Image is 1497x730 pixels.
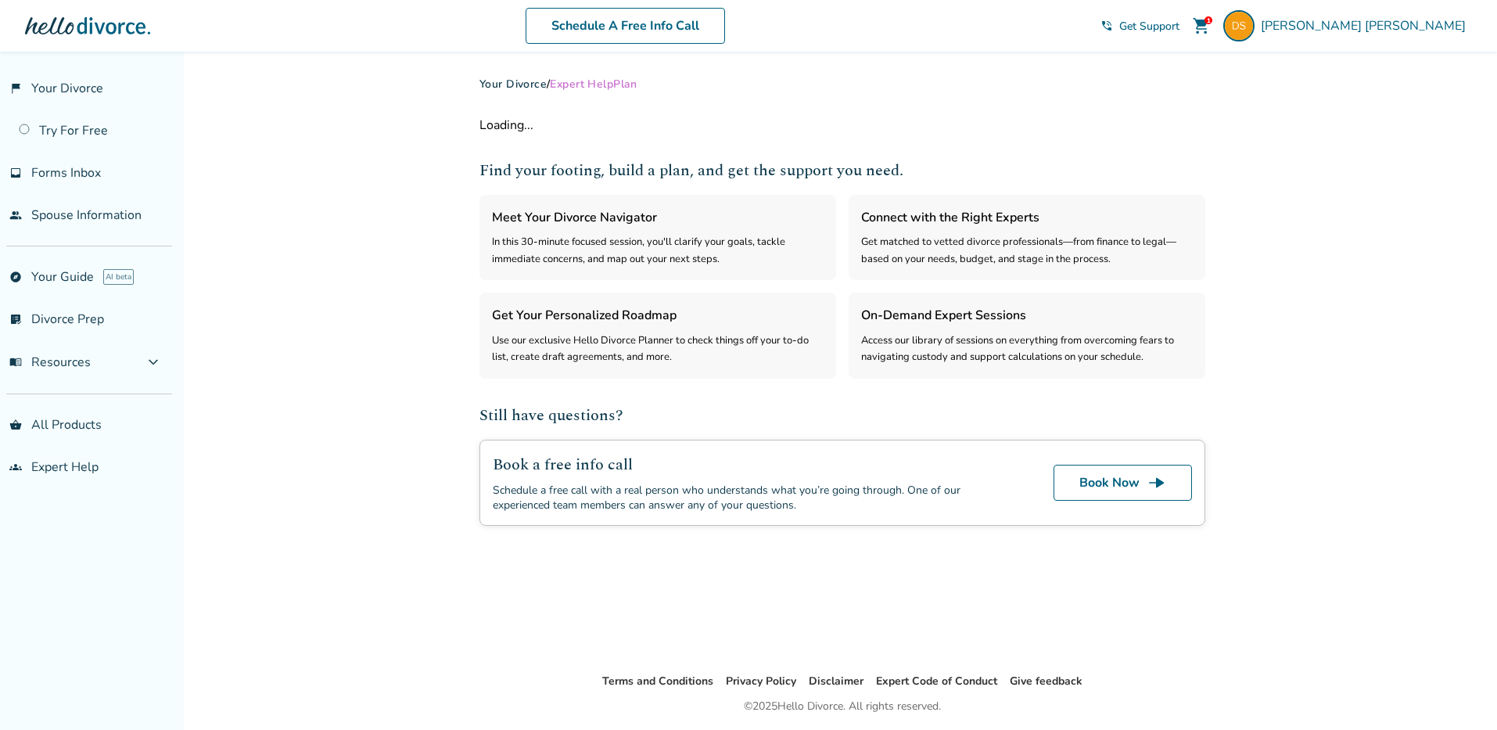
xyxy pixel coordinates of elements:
h2: Find your footing, build a plan, and get the support you need. [479,159,1205,182]
span: inbox [9,167,22,179]
h3: Get Your Personalized Roadmap [492,305,824,325]
a: Book Nowline_end_arrow [1054,465,1192,501]
img: dswezey2+portal1@gmail.com [1223,10,1255,41]
h3: On-Demand Expert Sessions [861,305,1193,325]
div: In this 30-minute focused session, you'll clarify your goals, tackle immediate concerns, and map ... [492,234,824,268]
span: people [9,209,22,221]
li: Give feedback [1010,672,1082,691]
span: flag_2 [9,82,22,95]
h2: Book a free info call [493,453,1016,476]
iframe: Chat Widget [1419,655,1497,730]
span: explore [9,271,22,283]
a: Expert Code of Conduct [876,674,997,689]
span: line_end_arrow [1147,473,1166,492]
span: expand_more [144,353,163,372]
a: phone_in_talkGet Support [1100,19,1179,34]
div: 1 [1204,16,1212,24]
span: shopping_cart [1192,16,1211,35]
span: phone_in_talk [1100,20,1113,32]
span: menu_book [9,356,22,369]
h3: Connect with the Right Experts [861,207,1193,228]
a: Schedule A Free Info Call [526,8,725,44]
span: Resources [9,354,91,371]
span: groups [9,461,22,473]
span: Forms Inbox [31,164,101,182]
span: Get Support [1119,19,1179,34]
span: Expert Help Plan [550,77,637,92]
div: Schedule a free call with a real person who understands what you’re going through. One of our exp... [493,483,1016,512]
span: list_alt_check [9,313,22,325]
li: Disclaimer [809,672,863,691]
div: Access our library of sessions on everything from overcoming fears to navigating custody and supp... [861,333,1193,366]
div: Use our exclusive Hello Divorce Planner to check things off your to-do list, create draft agreeme... [492,333,824,366]
h2: Still have questions? [479,404,1205,427]
div: / [479,77,1205,92]
h3: Meet Your Divorce Navigator [492,207,824,228]
span: [PERSON_NAME] [PERSON_NAME] [1261,17,1472,34]
div: Get matched to vetted divorce professionals—from finance to legal—based on your needs, budget, an... [861,234,1193,268]
div: Loading... [479,117,1205,134]
span: AI beta [103,269,134,285]
a: Your Divorce [479,77,547,92]
span: shopping_basket [9,419,22,431]
div: © 2025 Hello Divorce. All rights reserved. [744,697,941,716]
a: Terms and Conditions [602,674,713,689]
a: Privacy Policy [726,674,796,689]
